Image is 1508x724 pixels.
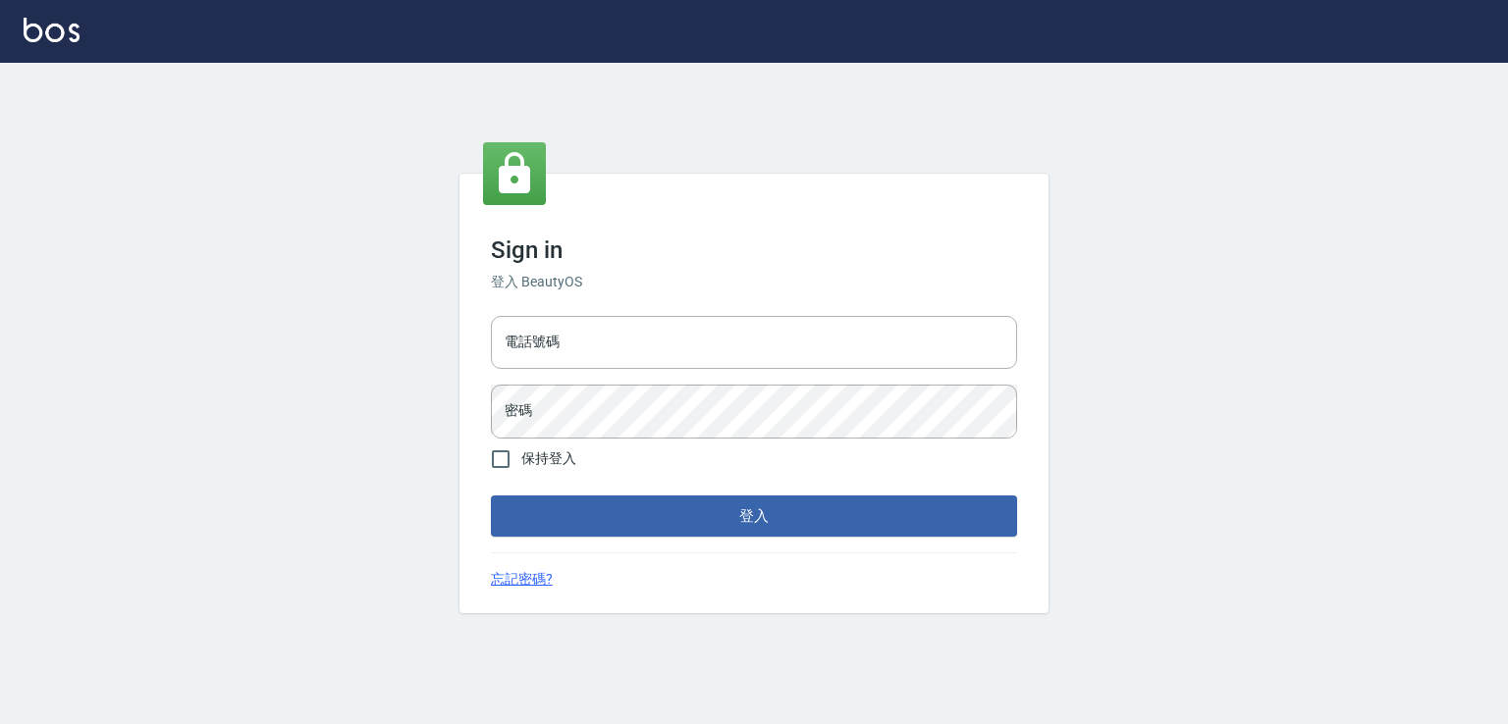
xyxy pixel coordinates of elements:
[491,495,1017,537] button: 登入
[24,18,80,42] img: Logo
[491,236,1017,264] h3: Sign in
[491,272,1017,292] h6: 登入 BeautyOS
[491,569,553,590] a: 忘記密碼?
[521,448,576,469] span: 保持登入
